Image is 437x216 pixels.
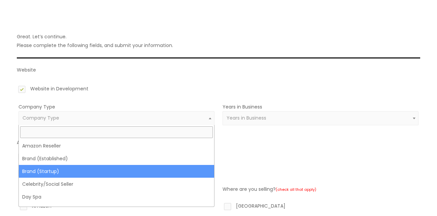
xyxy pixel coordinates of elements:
[18,202,214,213] label: Amazon
[19,203,214,216] li: [MEDICAL_DATA]
[276,187,316,192] small: (check all that apply)
[19,152,214,165] li: Brand (Established)
[17,32,420,50] p: Great. Let’s continue. Please complete the following fields, and submit your information.
[23,115,59,121] span: Company Type
[223,186,316,192] label: Where are you selling?
[19,190,214,203] li: Day Spa
[223,103,262,110] label: Years in Business
[19,178,214,190] li: Celebrity/Social Seller
[17,152,420,163] label: YES
[18,103,55,110] label: Company Type
[227,115,266,121] span: Years in Business
[223,202,419,213] label: [GEOGRAPHIC_DATA]
[17,84,420,96] label: Website in Development
[19,139,214,152] li: Amazon Reseller
[17,168,420,180] label: NO
[17,139,98,146] label: Are you currently selling Products?
[17,67,36,73] label: Website
[19,165,214,178] li: Brand (Startup)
